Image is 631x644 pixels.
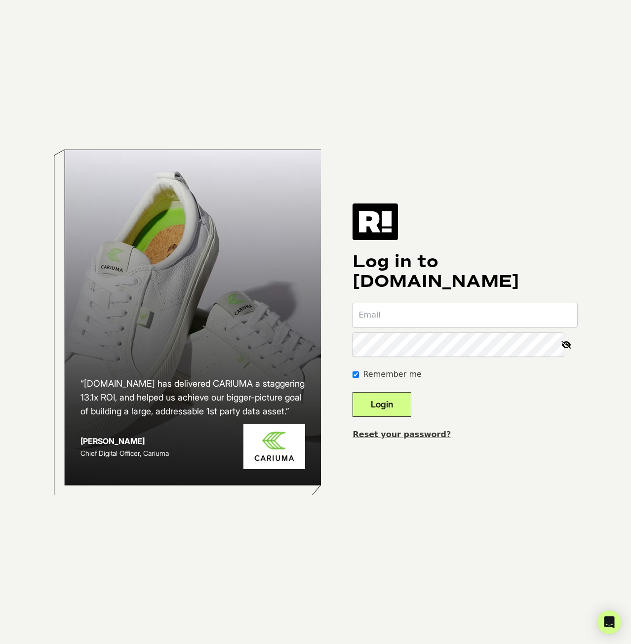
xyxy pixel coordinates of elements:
[80,449,169,457] span: Chief Digital Officer, Cariuma
[353,203,398,240] img: Retention.com
[363,368,421,380] label: Remember me
[80,436,145,446] strong: [PERSON_NAME]
[80,377,306,418] h2: “[DOMAIN_NAME] has delivered CARIUMA a staggering 13.1x ROI, and helped us achieve our bigger-pic...
[597,610,621,634] div: Open Intercom Messenger
[353,430,451,439] a: Reset your password?
[243,424,305,469] img: Cariuma
[353,303,577,327] input: Email
[353,252,577,291] h1: Log in to [DOMAIN_NAME]
[353,392,411,417] button: Login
